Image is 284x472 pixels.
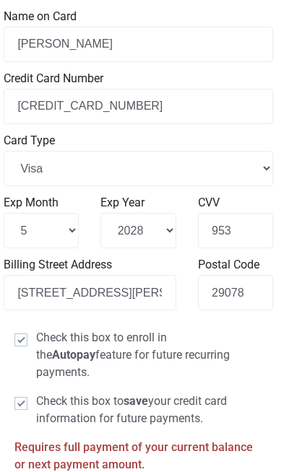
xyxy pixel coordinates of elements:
[198,194,273,211] label: CVV
[52,348,95,362] strong: Autopay
[4,8,273,25] label: Name on Card
[4,194,79,211] label: Exp Month
[4,70,273,87] label: Credit Card Number
[4,132,273,149] label: Card Type
[4,27,273,62] input: Name on card
[14,329,262,381] label: Check this box to enroll in the feature for future recurring payments.
[4,89,273,124] input: Card number
[14,393,262,427] label: Check this box to your credit card information for future payments.
[100,194,176,211] label: Exp Year
[198,256,273,274] label: Postal Code
[124,394,148,408] strong: save
[198,213,273,248] input: CVV
[4,256,176,274] label: Billing Street Address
